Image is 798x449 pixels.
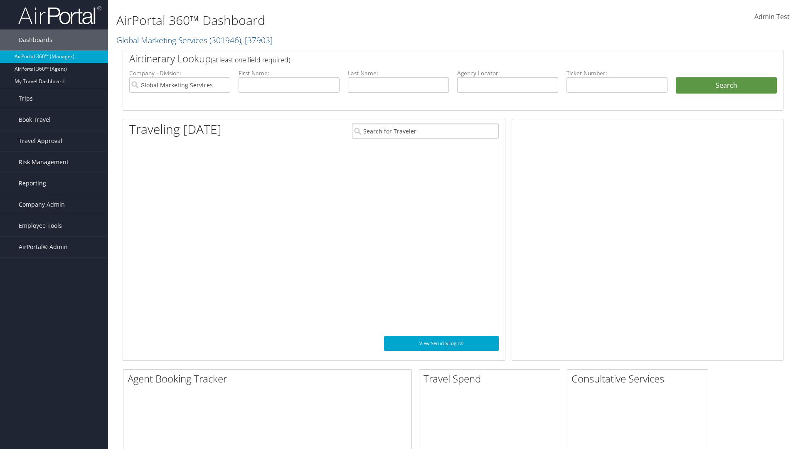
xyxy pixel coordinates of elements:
[571,372,708,386] h2: Consultative Services
[116,12,565,29] h1: AirPortal 360™ Dashboard
[19,131,62,151] span: Travel Approval
[209,35,241,46] span: ( 301946 )
[19,173,46,194] span: Reporting
[19,237,68,257] span: AirPortal® Admin
[424,372,560,386] h2: Travel Spend
[457,69,558,77] label: Agency Locator:
[384,336,499,351] a: View SecurityLogic®
[754,4,790,30] a: Admin Test
[19,109,51,130] span: Book Travel
[19,152,69,173] span: Risk Management
[676,77,777,94] button: Search
[754,12,790,21] span: Admin Test
[211,55,290,64] span: (at least one field required)
[566,69,667,77] label: Ticket Number:
[18,5,101,25] img: airportal-logo.png
[19,194,65,215] span: Company Admin
[239,69,340,77] label: First Name:
[129,69,230,77] label: Company - Division:
[352,123,499,139] input: Search for Traveler
[241,35,273,46] span: , [ 37903 ]
[129,52,722,66] h2: Airtinerary Lookup
[129,121,222,138] h1: Traveling [DATE]
[19,88,33,109] span: Trips
[19,30,52,50] span: Dashboards
[19,215,62,236] span: Employee Tools
[116,35,273,46] a: Global Marketing Services
[128,372,411,386] h2: Agent Booking Tracker
[348,69,449,77] label: Last Name:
